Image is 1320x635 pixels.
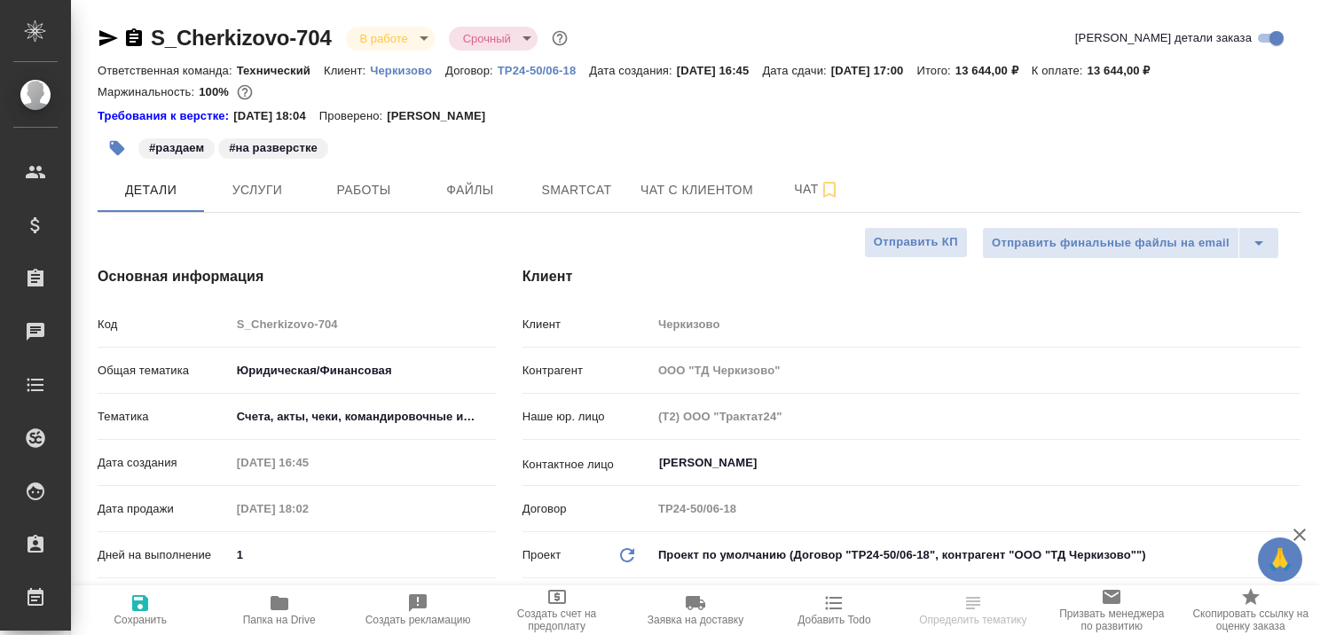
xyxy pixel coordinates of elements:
[233,107,319,125] p: [DATE] 18:04
[71,585,209,635] button: Сохранить
[1042,585,1181,635] button: Призвать менеджера по развитию
[98,85,199,98] p: Маржинальность:
[522,362,652,380] p: Контрагент
[1192,608,1309,632] span: Скопировать ссылку на оценку заказа
[98,500,231,518] p: Дата продажи
[982,227,1239,259] button: Отправить финальные файлы на email
[216,139,330,154] span: на разверстке
[98,454,231,472] p: Дата создания
[98,107,233,125] a: Требования к верстке:
[98,408,231,426] p: Тематика
[321,179,406,201] span: Работы
[1075,29,1252,47] span: [PERSON_NAME] детали заказа
[98,362,231,380] p: Общая тематика
[522,266,1300,287] h4: Клиент
[765,585,903,635] button: Добавить Todo
[487,585,625,635] button: Создать счет на предоплату
[458,31,516,46] button: Срочный
[137,139,216,154] span: раздаем
[874,232,958,253] span: Отправить КП
[243,614,316,626] span: Папка на Drive
[231,356,497,386] div: Юридическая/Финансовая
[762,64,830,77] p: Дата сдачи:
[199,85,233,98] p: 100%
[652,311,1300,337] input: Пустое поле
[149,139,204,157] p: #раздаем
[774,178,860,200] span: Чат
[346,27,435,51] div: В работе
[365,614,471,626] span: Создать рекламацию
[831,64,917,77] p: [DATE] 17:00
[98,27,119,49] button: Скопировать ссылку для ЯМессенджера
[237,64,324,77] p: Технический
[445,64,498,77] p: Договор:
[992,233,1230,254] span: Отправить финальные файлы на email
[231,402,497,432] div: Счета, акты, чеки, командировочные и таможенные документы
[449,27,538,51] div: В работе
[428,179,513,201] span: Файлы
[349,585,487,635] button: Создать рекламацию
[1182,585,1320,635] button: Скопировать ссылку на оценку заказа
[1258,537,1302,582] button: 🙏
[98,546,231,564] p: Дней на выполнение
[1088,64,1164,77] p: 13 644,00 ₽
[904,585,1042,635] button: Определить тематику
[98,129,137,168] button: Добавить тэг
[370,62,445,77] a: Черкизово
[114,614,167,626] span: Сохранить
[98,107,233,125] div: Нажми, чтобы открыть папку с инструкцией
[548,27,571,50] button: Доп статусы указывают на важность/срочность заказа
[231,542,497,568] input: ✎ Введи что-нибудь
[108,179,193,201] span: Детали
[522,546,562,564] p: Проект
[229,139,318,157] p: #на разверстке
[1291,461,1294,465] button: Open
[652,357,1300,383] input: Пустое поле
[677,64,763,77] p: [DATE] 16:45
[355,31,413,46] button: В работе
[522,456,652,474] p: Контактное лицо
[648,614,743,626] span: Заявка на доставку
[955,64,1032,77] p: 13 644,00 ₽
[640,179,753,201] span: Чат с клиентом
[1265,541,1295,578] span: 🙏
[626,585,765,635] button: Заявка на доставку
[387,107,499,125] p: [PERSON_NAME]
[652,404,1300,429] input: Пустое поле
[1053,608,1170,632] span: Призвать менеджера по развитию
[652,496,1300,521] input: Пустое поле
[522,500,652,518] p: Договор
[797,614,870,626] span: Добавить Todo
[982,227,1279,259] div: split button
[231,450,386,475] input: Пустое поле
[819,179,840,200] svg: Подписаться
[233,81,256,104] button: 0.00 RUB;
[522,408,652,426] p: Наше юр. лицо
[916,64,955,77] p: Итого:
[652,540,1300,570] div: Проект по умолчанию (Договор "ТР24-50/06-18", контрагент "ООО "ТД Черкизово"")
[522,316,652,333] p: Клиент
[209,585,348,635] button: Папка на Drive
[370,64,445,77] p: Черкизово
[864,227,968,258] button: Отправить КП
[231,496,386,521] input: Пустое поле
[498,64,590,77] p: ТР24-50/06-18
[534,179,619,201] span: Smartcat
[319,107,388,125] p: Проверено:
[1032,64,1088,77] p: К оплате:
[498,608,615,632] span: Создать счет на предоплату
[98,64,237,77] p: Ответственная команда:
[123,27,145,49] button: Скопировать ссылку
[215,179,300,201] span: Услуги
[589,64,676,77] p: Дата создания:
[324,64,370,77] p: Клиент:
[151,26,332,50] a: S_Cherkizovo-704
[919,614,1026,626] span: Определить тематику
[98,316,231,333] p: Код
[98,266,452,287] h4: Основная информация
[498,62,590,77] a: ТР24-50/06-18
[231,311,497,337] input: Пустое поле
